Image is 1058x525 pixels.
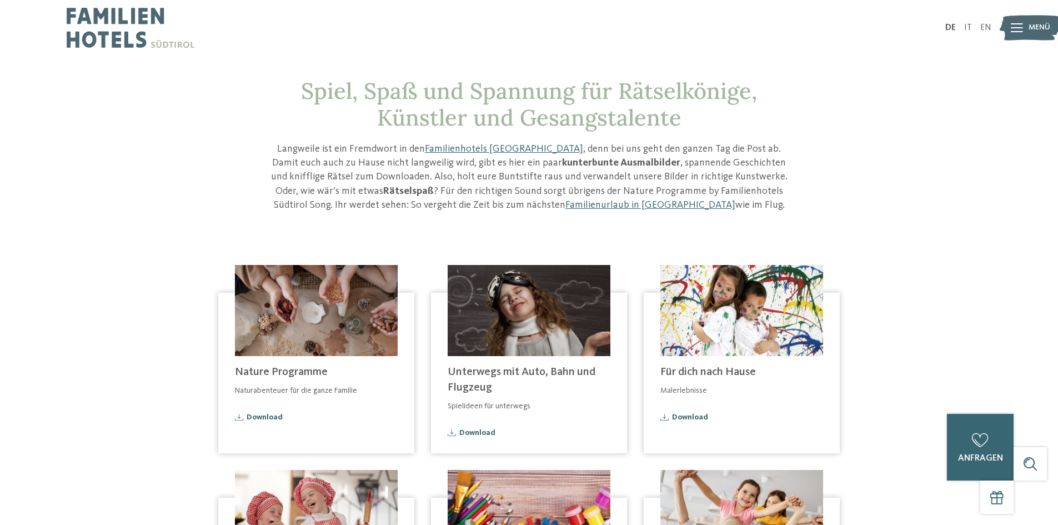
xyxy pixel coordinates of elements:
[459,429,495,437] span: Download
[235,413,398,421] a: Download
[660,413,823,421] a: Download
[660,265,823,356] img: ©Canva (Klotz Daniela)
[265,142,793,212] p: Langweile ist ein Fremdwort in den , denn bei uns geht den ganzen Tag die Post ab. Damit euch auc...
[425,144,583,154] a: Familienhotels [GEOGRAPHIC_DATA]
[448,401,610,412] p: Spielideen für unterwegs
[980,23,991,32] a: EN
[448,367,595,393] span: Unterwegs mit Auto, Bahn und Flugzeug
[660,386,823,397] p: Malerlebnisse
[562,158,680,168] strong: kunterbunte Ausmalbilder
[235,367,328,378] span: Nature Programme
[660,367,756,378] span: Für dich nach Hause
[235,386,398,397] p: Naturabenteuer für die ganze Familie
[235,265,398,356] img: ©Canva (Klotz Daniela)
[958,454,1003,463] span: anfragen
[448,429,610,437] a: Download
[301,77,757,132] span: Spiel, Spaß und Spannung für Rätselkönige, Künstler und Gesangstalente
[247,413,283,421] span: Download
[383,186,434,196] strong: Rätselspaß
[947,414,1014,481] a: anfragen
[945,23,956,32] a: DE
[672,413,708,421] span: Download
[565,200,735,210] a: Familienurlaub in [GEOGRAPHIC_DATA]
[964,23,972,32] a: IT
[1029,22,1050,33] span: Menü
[448,265,610,356] img: ©Canva (Klotz Daniela)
